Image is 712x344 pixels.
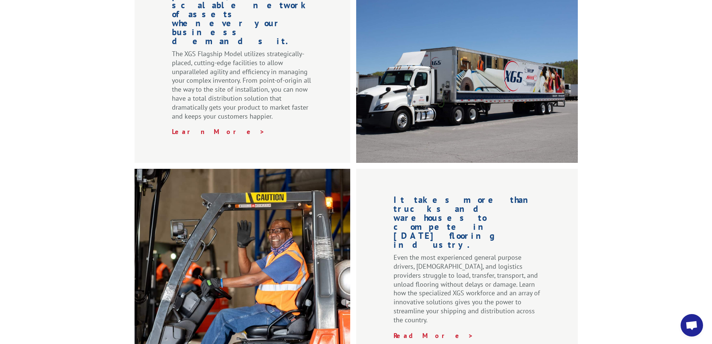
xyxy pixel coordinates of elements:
div: Open chat [681,314,703,337]
a: Read More > [394,331,474,340]
h1: It takes more than trucks and warehouses to compete in [DATE] flooring industry. [394,195,540,253]
p: Even the most experienced general purpose drivers, [DEMOGRAPHIC_DATA], and logistics providers st... [394,253,540,331]
a: Learn More > [172,127,265,136]
p: The XGS Flagship Model utilizes strategically-placed, cutting-edge facilities to allow unparallel... [172,49,313,127]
